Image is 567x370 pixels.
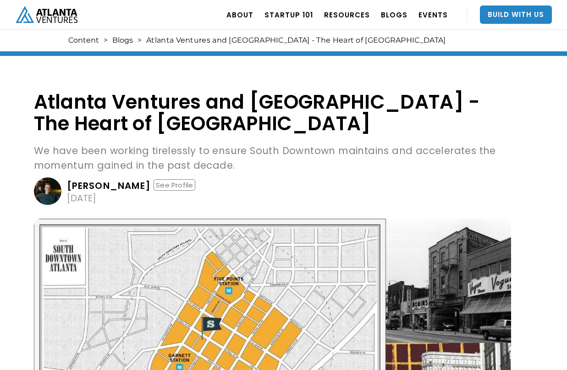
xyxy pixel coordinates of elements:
[34,91,511,134] h1: Atlanta Ventures and [GEOGRAPHIC_DATA] - The Heart of [GEOGRAPHIC_DATA]
[480,6,552,24] a: Build With Us
[146,36,446,45] div: Atlanta Ventures and [GEOGRAPHIC_DATA] - The Heart of [GEOGRAPHIC_DATA]
[104,36,108,45] div: >
[67,181,151,190] div: [PERSON_NAME]
[264,2,313,28] a: Startup 101
[34,177,511,205] a: [PERSON_NAME]See Profile[DATE]
[138,36,142,45] div: >
[67,193,96,203] div: [DATE]
[324,2,370,28] a: RESOURCES
[381,2,407,28] a: BLOGS
[112,36,133,45] a: Blogs
[226,2,253,28] a: ABOUT
[154,179,195,191] div: See Profile
[34,144,511,173] p: We have been working tirelessly to ensure South Downtown maintains and accelerates the momentum g...
[418,2,448,28] a: EVENTS
[68,36,99,45] a: Content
